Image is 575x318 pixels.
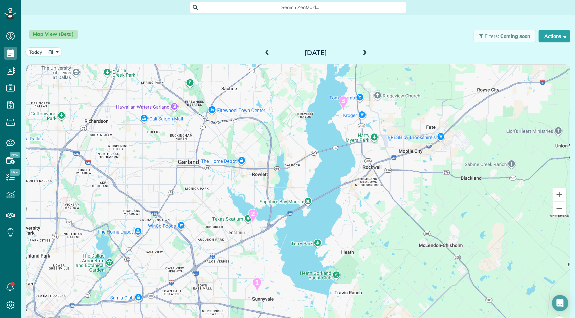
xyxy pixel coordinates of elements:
[274,49,358,56] h2: [DATE]
[539,30,570,42] button: Actions
[553,188,566,201] button: Zoom in
[10,152,20,158] span: New
[25,47,46,56] button: today
[552,295,568,311] div: Open Intercom Messenger
[485,33,499,39] span: Filters:
[500,33,531,39] span: Coming soon
[10,169,20,176] span: New
[29,30,78,39] span: Map View (Beta)
[553,202,566,215] button: Zoom out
